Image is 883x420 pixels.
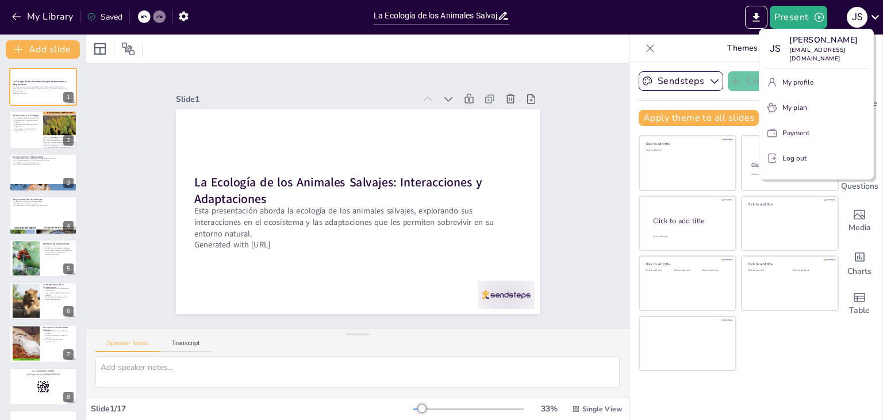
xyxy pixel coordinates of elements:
[782,102,807,113] p: My plan
[764,149,869,167] button: Log out
[789,34,869,46] p: [PERSON_NAME]
[789,46,869,63] p: [EMAIL_ADDRESS][DOMAIN_NAME]
[782,153,807,163] p: Log out
[764,124,869,142] button: Payment
[782,77,813,87] p: My profile
[782,128,809,138] p: Payment
[764,39,785,59] div: J S
[764,98,869,117] button: My plan
[764,73,869,91] button: My profile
